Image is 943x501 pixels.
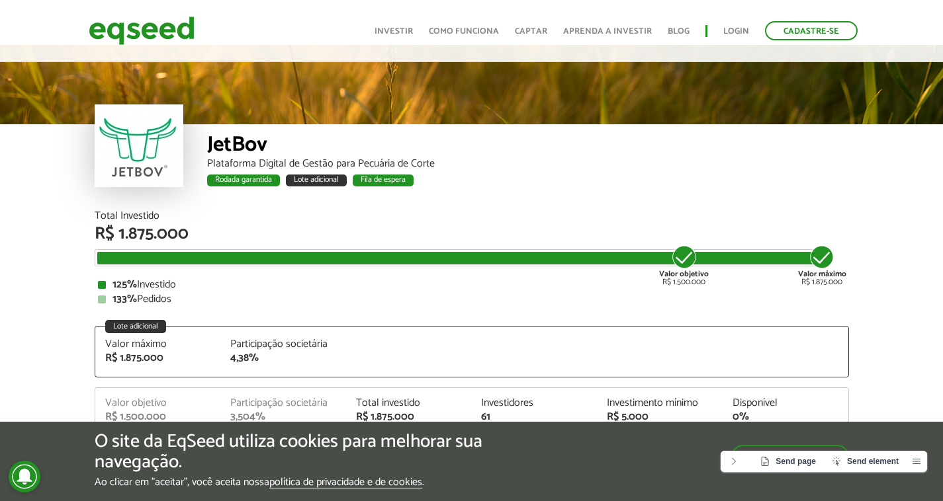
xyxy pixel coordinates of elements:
[356,398,462,408] div: Total investido
[375,27,413,36] a: Investir
[607,398,713,408] div: Investimento mínimo
[105,398,211,408] div: Valor objetivo
[95,432,547,473] h5: O site da EqSeed utiliza cookies para melhorar sua navegação.
[356,412,462,422] div: R$ 1.875.000
[98,294,846,305] div: Pedidos
[429,27,499,36] a: Como funciona
[207,159,849,169] div: Plataforma Digital de Gestão para Pecuária de Corte
[481,412,587,422] div: 61
[105,339,211,350] div: Valor máximo
[607,412,713,422] div: R$ 5.000
[286,174,347,186] div: Lote adicional
[481,398,587,408] div: Investidores
[230,412,336,422] div: 3,504%
[98,280,846,290] div: Investido
[207,174,280,186] div: Rodada garantida
[563,27,652,36] a: Aprenda a investir
[515,27,547,36] a: Captar
[668,27,690,36] a: Blog
[105,320,166,333] div: Lote adicional
[269,477,422,488] a: política de privacidade e de cookies
[207,134,849,159] div: JetBov
[112,290,137,308] strong: 133%
[353,174,414,186] div: Fila de espera
[95,225,849,243] div: R$ 1.875.000
[798,268,846,280] strong: Valor máximo
[798,244,846,286] div: R$ 1.875.000
[105,412,211,422] div: R$ 1.500.000
[733,412,838,422] div: 0%
[723,27,749,36] a: Login
[112,276,137,293] strong: 125%
[230,398,336,408] div: Participação societária
[659,268,709,280] strong: Valor objetivo
[89,13,195,48] img: EqSeed
[95,211,849,221] div: Total Investido
[105,353,211,364] div: R$ 1.875.000
[765,21,858,40] a: Cadastre-se
[733,398,838,408] div: Disponível
[230,353,336,364] div: 4,38%
[230,339,336,350] div: Participação societária
[95,476,547,488] p: Ao clicar em "aceitar", você aceita nossa .
[659,244,709,286] div: R$ 1.500.000
[731,445,849,469] button: Aceitar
